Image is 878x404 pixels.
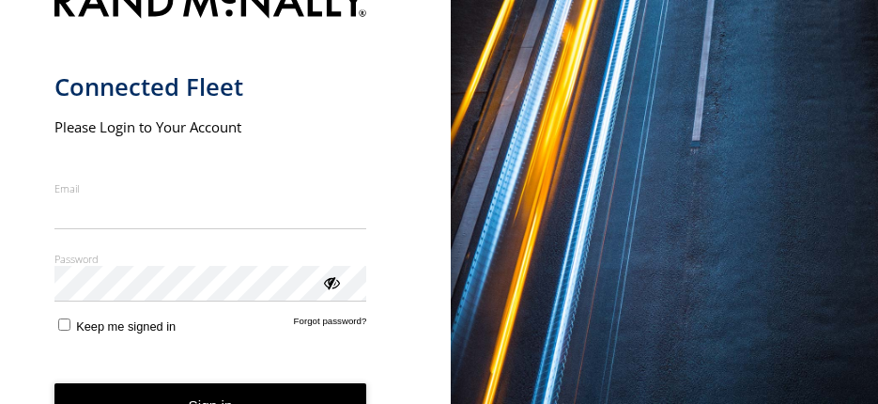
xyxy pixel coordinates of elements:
[294,316,367,334] a: Forgot password?
[54,181,367,195] label: Email
[54,117,367,136] h2: Please Login to Your Account
[54,71,367,102] h1: Connected Fleet
[321,272,340,291] div: ViewPassword
[58,319,70,331] input: Keep me signed in
[54,252,367,266] label: Password
[76,319,176,334] span: Keep me signed in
